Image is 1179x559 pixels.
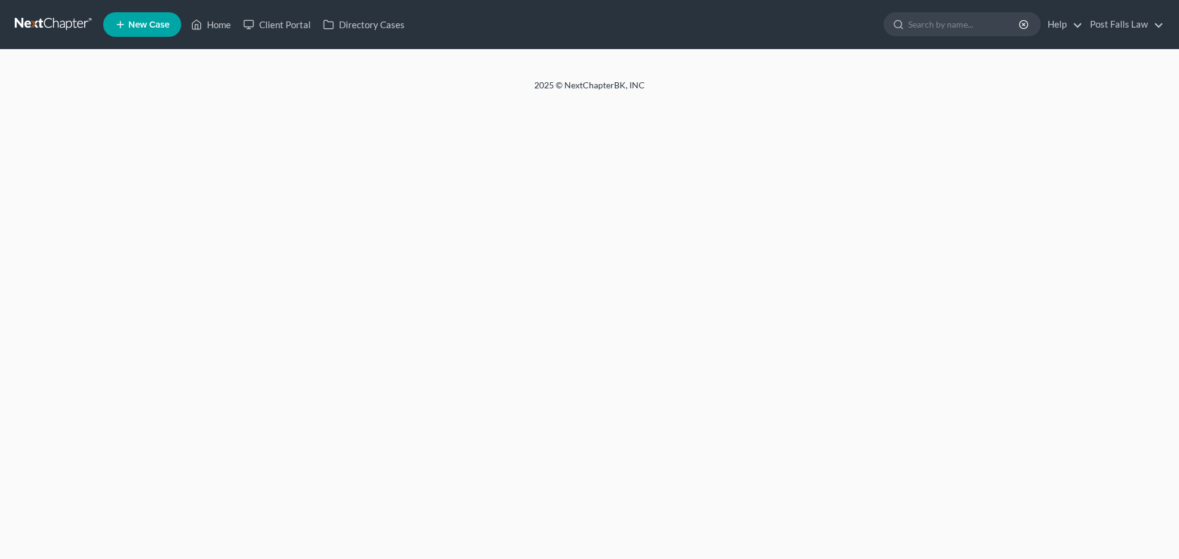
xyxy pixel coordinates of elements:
[1041,13,1083,36] a: Help
[128,20,169,29] span: New Case
[317,13,411,36] a: Directory Cases
[1084,13,1164,36] a: Post Falls Law
[239,79,940,101] div: 2025 © NextChapterBK, INC
[237,13,317,36] a: Client Portal
[908,13,1021,36] input: Search by name...
[185,13,237,36] a: Home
